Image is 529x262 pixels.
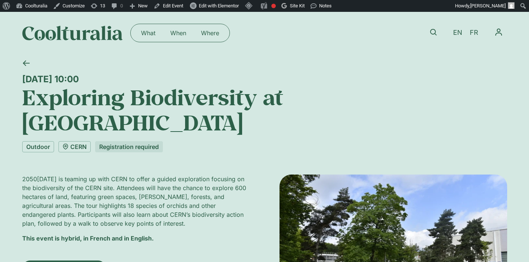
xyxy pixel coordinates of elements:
[470,29,478,37] span: FR
[22,235,154,242] strong: This event is hybrid, in French and in English.
[163,27,194,39] a: When
[199,3,239,9] span: Edit with Elementor
[466,27,482,38] a: FR
[271,4,276,8] div: Focus keyphrase not set
[290,3,305,9] span: Site Kit
[194,27,227,39] a: Where
[134,27,227,39] nav: Menu
[449,27,466,38] a: EN
[95,141,163,152] div: Registration required
[134,27,163,39] a: What
[490,24,507,41] button: Menu Toggle
[22,175,250,228] p: 2050[DATE] is teaming up with CERN to offer a guided exploration focusing on the biodiversity of ...
[490,24,507,41] nav: Menu
[22,74,507,84] div: [DATE] 10:00
[470,3,506,9] span: [PERSON_NAME]
[22,141,54,152] a: Outdoor
[453,29,462,37] span: EN
[58,141,91,152] a: CERN
[22,84,507,135] h1: Exploring Biodiversity at [GEOGRAPHIC_DATA]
